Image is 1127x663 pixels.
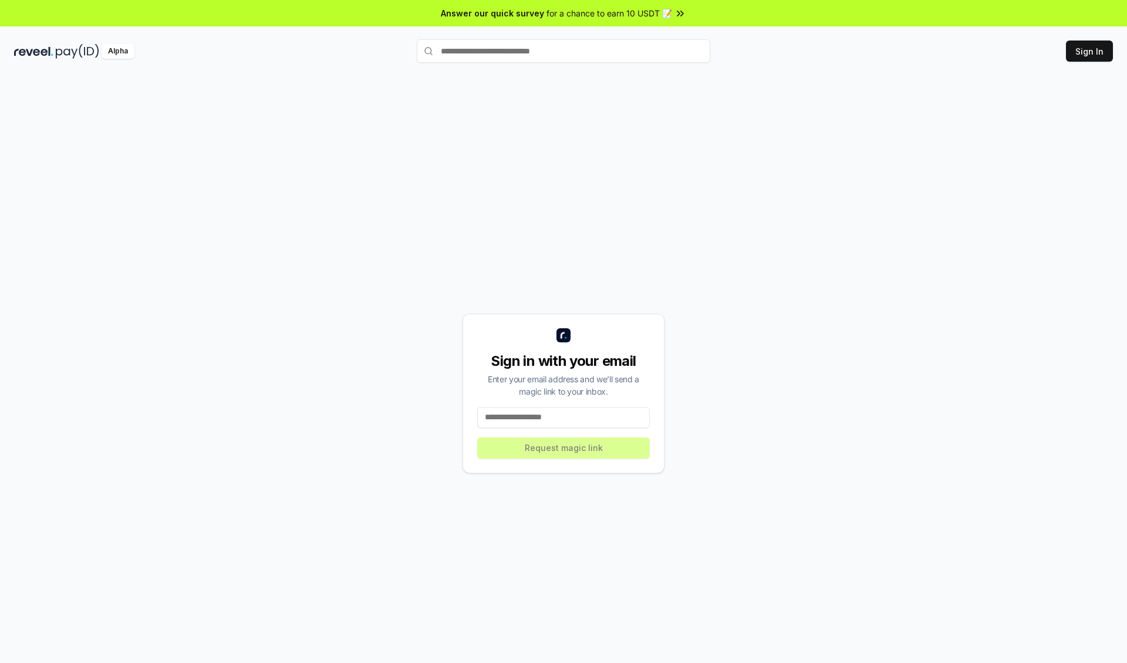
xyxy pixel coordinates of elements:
div: Sign in with your email [477,352,650,371]
span: for a chance to earn 10 USDT 📝 [546,7,672,19]
span: Answer our quick survey [441,7,544,19]
div: Alpha [102,44,134,59]
button: Sign In [1066,41,1113,62]
img: reveel_dark [14,44,53,59]
div: Enter your email address and we’ll send a magic link to your inbox. [477,373,650,398]
img: logo_small [556,328,571,342]
img: pay_id [56,44,99,59]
